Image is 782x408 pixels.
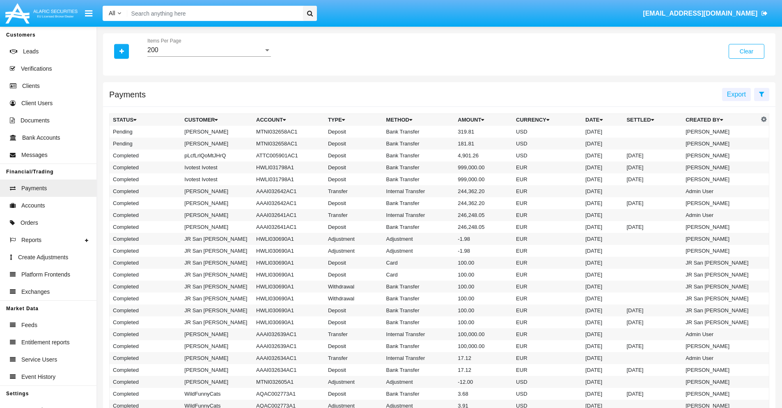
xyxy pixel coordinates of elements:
[21,236,41,244] span: Reports
[513,185,582,197] td: EUR
[513,209,582,221] td: EUR
[253,388,325,400] td: AQAC002773A1
[454,126,513,138] td: 319.81
[513,293,582,304] td: EUR
[181,150,253,161] td: pLcfLrlQoMtJHrQ
[454,269,513,281] td: 100.00
[181,197,253,209] td: [PERSON_NAME]
[582,340,623,352] td: [DATE]
[253,173,325,185] td: HWLI031798A1
[682,126,759,138] td: [PERSON_NAME]
[181,257,253,269] td: JR San [PERSON_NAME]
[110,126,181,138] td: Pending
[682,328,759,340] td: Admin User
[513,388,582,400] td: USD
[513,221,582,233] td: EUR
[181,293,253,304] td: JR San [PERSON_NAME]
[454,257,513,269] td: 100.00
[383,376,455,388] td: Adjustment
[181,269,253,281] td: JR San [PERSON_NAME]
[582,233,623,245] td: [DATE]
[383,388,455,400] td: Bank Transfer
[253,304,325,316] td: HWLI030690A1
[454,185,513,197] td: 244,362.20
[582,388,623,400] td: [DATE]
[253,197,325,209] td: AAAI032642AC1
[325,328,383,340] td: Transfer
[582,293,623,304] td: [DATE]
[110,304,181,316] td: Completed
[110,328,181,340] td: Completed
[253,126,325,138] td: MTNI032658AC1
[253,316,325,328] td: HWLI030690A1
[513,269,582,281] td: EUR
[110,197,181,209] td: Completed
[253,245,325,257] td: HWLI030690A1
[582,209,623,221] td: [DATE]
[253,114,325,126] th: Account
[582,257,623,269] td: [DATE]
[21,288,50,296] span: Exchanges
[682,376,759,388] td: [PERSON_NAME]
[325,245,383,257] td: Adjustment
[110,281,181,293] td: Completed
[253,364,325,376] td: AAAI032634AC1
[383,185,455,197] td: Internal Transfer
[110,245,181,257] td: Completed
[582,185,623,197] td: [DATE]
[110,221,181,233] td: Completed
[513,161,582,173] td: EUR
[110,388,181,400] td: Completed
[110,257,181,269] td: Completed
[727,91,746,98] span: Export
[110,269,181,281] td: Completed
[682,269,759,281] td: JR San [PERSON_NAME]
[682,340,759,352] td: [PERSON_NAME]
[682,304,759,316] td: JR San [PERSON_NAME]
[454,161,513,173] td: 999,000.00
[383,126,455,138] td: Bank Transfer
[513,316,582,328] td: EUR
[147,46,158,53] span: 200
[582,281,623,293] td: [DATE]
[325,304,383,316] td: Deposit
[181,340,253,352] td: [PERSON_NAME]
[110,376,181,388] td: Completed
[253,185,325,197] td: AAAI032642AC1
[383,173,455,185] td: Bank Transfer
[582,269,623,281] td: [DATE]
[623,340,682,352] td: [DATE]
[181,209,253,221] td: [PERSON_NAME]
[383,340,455,352] td: Bank Transfer
[181,221,253,233] td: [PERSON_NAME]
[513,376,582,388] td: USD
[253,150,325,161] td: ATTC005901AC1
[582,138,623,150] td: [DATE]
[21,116,50,125] span: Documents
[181,316,253,328] td: JR San [PERSON_NAME]
[623,221,682,233] td: [DATE]
[682,233,759,245] td: [PERSON_NAME]
[513,304,582,316] td: EUR
[181,185,253,197] td: [PERSON_NAME]
[623,364,682,376] td: [DATE]
[682,364,759,376] td: [PERSON_NAME]
[22,82,40,90] span: Clients
[110,138,181,150] td: Pending
[21,99,53,108] span: Client Users
[181,304,253,316] td: JR San [PERSON_NAME]
[253,257,325,269] td: HWLI030690A1
[325,257,383,269] td: Deposit
[253,352,325,364] td: AAAI032634AC1
[682,316,759,328] td: JR San [PERSON_NAME]
[181,126,253,138] td: [PERSON_NAME]
[513,340,582,352] td: EUR
[454,328,513,340] td: 100,000.00
[582,114,623,126] th: Date
[383,197,455,209] td: Bank Transfer
[383,269,455,281] td: Card
[513,150,582,161] td: USD
[454,340,513,352] td: 100,000.00
[253,233,325,245] td: HWLI030690A1
[253,269,325,281] td: HWLI030690A1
